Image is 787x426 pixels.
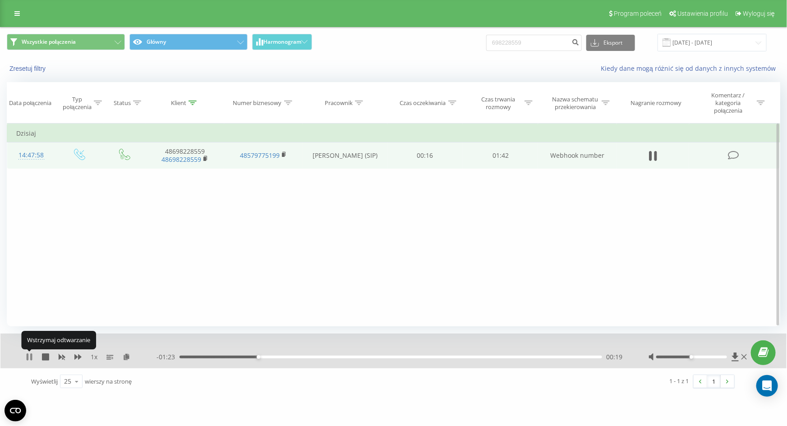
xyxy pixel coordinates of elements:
[5,400,26,421] button: Open CMP widget
[31,377,58,385] span: Wyświetlij
[601,64,780,73] a: Kiedy dane mogą różnić się od danych z innych systemów
[114,99,131,107] div: Status
[7,64,50,73] button: Zresetuj filtry
[9,99,51,107] div: Data połączenia
[156,353,179,362] span: - 01:23
[171,99,186,107] div: Klient
[707,375,721,388] a: 1
[463,142,538,169] td: 01:42
[252,34,312,50] button: Harmonogram
[743,10,775,17] span: Wyloguj się
[387,142,463,169] td: 00:16
[325,99,353,107] div: Pracownik
[63,96,91,111] div: Typ połączenia
[702,92,755,115] div: Komentarz / kategoria połączenia
[85,377,132,385] span: wierszy na stronę
[607,353,623,362] span: 00:19
[7,124,780,142] td: Dzisiaj
[16,147,46,164] div: 14:47:58
[129,34,248,50] button: Główny
[631,99,681,107] div: Nagranie rozmowy
[22,38,76,46] span: Wszystkie połączenia
[614,10,662,17] span: Program poleceń
[303,142,387,169] td: [PERSON_NAME] (SIP)
[474,96,522,111] div: Czas trwania rozmowy
[670,376,689,385] div: 1 - 1 z 1
[400,99,446,107] div: Czas oczekiwania
[263,39,301,45] span: Harmonogram
[161,155,201,164] a: 48698228559
[91,353,97,362] span: 1 x
[756,375,778,397] div: Open Intercom Messenger
[146,142,224,169] td: 48698228559
[551,96,599,111] div: Nazwa schematu przekierowania
[677,10,728,17] span: Ustawienia profilu
[690,355,694,359] div: Accessibility label
[586,35,635,51] button: Eksport
[233,99,282,107] div: Numer biznesowy
[486,35,582,51] input: Wyszukiwanie według numeru
[21,331,96,349] div: Wstrzymaj odtwarzanie
[64,377,71,386] div: 25
[538,142,617,169] td: Webhook number
[7,34,125,50] button: Wszystkie połączenia
[240,151,280,160] a: 48579775199
[257,355,260,359] div: Accessibility label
